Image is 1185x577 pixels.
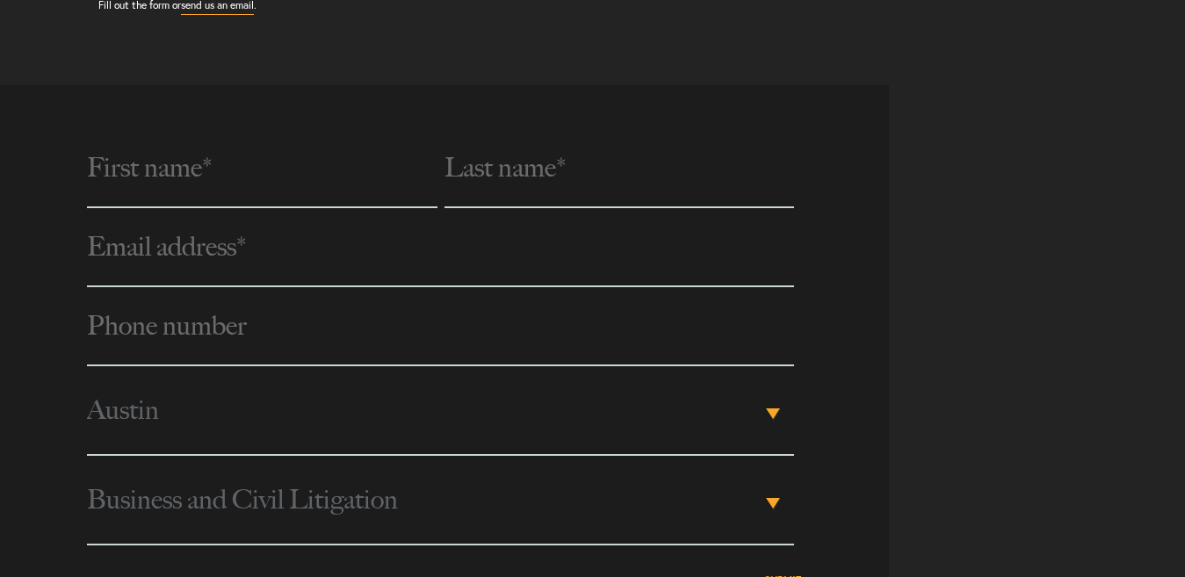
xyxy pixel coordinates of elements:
[87,129,437,208] input: First name*
[766,408,780,419] b: ▾
[766,498,780,508] b: ▾
[87,208,794,287] input: Email address*
[87,456,761,544] span: Business and Civil Litigation
[444,129,795,208] input: Last name*
[87,287,794,366] input: Phone number
[87,366,761,454] span: Austin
